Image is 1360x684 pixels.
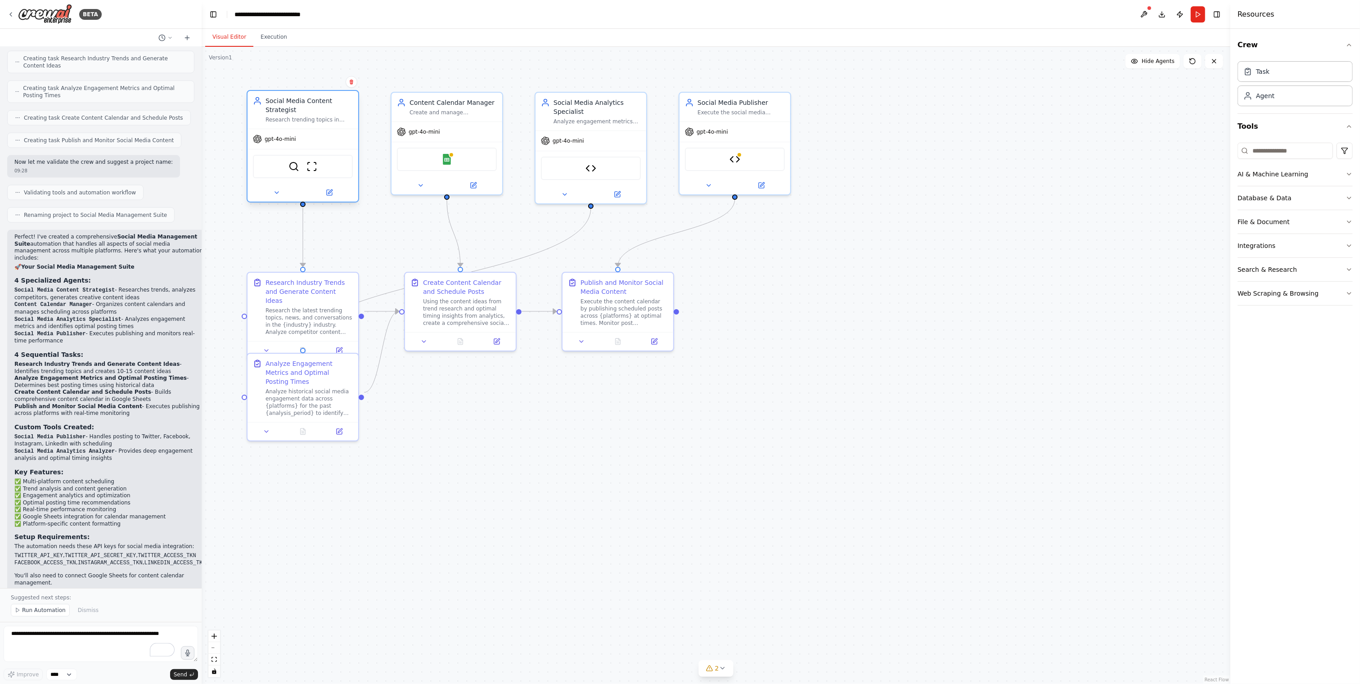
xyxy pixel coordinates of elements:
code: TWITTER_API_KEY [14,553,63,559]
g: Edge from 84427040-f628-45e9-9bcb-d8e486af8dfc to 54cfe956-fd6b-44ee-a3bd-a5dae884dcc2 [298,208,307,266]
button: 2 [699,660,734,677]
div: Analyze Engagement Metrics and Optimal Posting Times [266,359,353,386]
button: Open in side panel [304,187,355,198]
h2: 🚀 [14,264,206,271]
button: Database & Data [1238,186,1353,210]
button: Tools [1238,114,1353,139]
code: Social Media Analytics Specialist [14,316,122,323]
li: , , [14,560,206,567]
button: Integrations [1238,234,1353,257]
code: Social Media Publisher [14,331,86,337]
li: - Determines best posting times using historical data [14,375,206,389]
span: Dismiss [78,607,99,614]
button: Start a new chat [180,32,194,43]
strong: Research Industry Trends and Generate Content Ideas [14,361,180,367]
div: Social Media Analytics Specialist [554,98,641,116]
button: No output available [284,426,322,437]
div: Agent [1256,91,1274,100]
strong: Analyze Engagement Metrics and Optimal Posting Times [14,375,187,381]
g: Edge from 2a3fbd8d-5d4a-4d42-a666-63a33bcf9239 to 1a33f464-7f52-4040-be0b-dc6fc72f57cb [442,199,465,266]
img: Social Media Analyzer [585,163,596,174]
div: Research the latest trending topics, news, and conversations in the {industry} industry. Analyze ... [266,307,353,336]
div: Social Media Publisher [698,98,785,107]
span: Validating tools and automation workflow [24,189,136,196]
button: Hide right sidebar [1211,8,1223,21]
li: - Executes publishing across platforms with real-time monitoring [14,403,206,417]
g: Edge from 1a33f464-7f52-4040-be0b-dc6fc72f57cb to ee2ae8a2-63e7-46dc-847f-12bbed0afa44 [522,307,556,316]
button: Execution [253,28,294,47]
button: Open in side panel [324,345,355,356]
button: Click to speak your automation idea [181,646,194,660]
div: Create and manage comprehensive social media content calendars, schedule posts across multiple pl... [410,109,497,116]
code: LINKEDIN_ACCESS_TKN [144,560,206,567]
div: Social Media Analytics SpecialistAnalyze engagement metrics across {platforms}, identify optimal ... [535,92,647,204]
img: Google Sheets [441,154,452,165]
strong: Publish and Monitor Social Media Content [14,403,142,409]
button: No output available [599,336,637,347]
g: Edge from 096b24cb-e826-4806-8951-aa40ea58789a to 1a33f464-7f52-4040-be0b-dc6fc72f57cb [364,307,399,397]
button: zoom in [208,630,220,642]
button: Improve [4,669,43,680]
nav: breadcrumb [234,10,327,19]
button: Open in side panel [481,336,512,347]
button: No output available [441,336,480,347]
strong: Social Media Management Suite [14,234,197,247]
strong: 4 Specialized Agents: [14,277,91,284]
button: Delete node [346,76,357,88]
p: ✅ Multi-platform content scheduling ✅ Trend analysis and content generation ✅ Engagement analytic... [14,478,206,527]
textarea: To enrich screen reader interactions, please activate Accessibility in Grammarly extension settings [4,626,198,662]
div: Tools [1238,139,1353,313]
li: - Researches trends, analyzes competitors, generates creative content ideas [14,287,206,301]
div: 09:28 [14,167,173,174]
div: BETA [79,9,102,20]
button: Hide left sidebar [207,8,220,21]
span: Creating task Research Industry Trends and Generate Content Ideas [23,55,187,69]
strong: Custom Tools Created: [14,423,94,431]
span: Renaming project to Social Media Management Suite [24,211,167,219]
li: - Analyzes engagement metrics and identifies optimal posting times [14,316,206,330]
div: Research trending topics in {industry}, analyze competitor content, and generate creative content... [266,116,353,123]
strong: 4 Sequential Tasks: [14,351,83,358]
h4: Resources [1238,9,1274,20]
div: Research Industry Trends and Generate Content Ideas [266,278,353,305]
code: FACEBOOK_ACCESS_TKN [14,560,76,567]
div: Social Media Content StrategistResearch trending topics in {industry}, analyze competitor content... [247,92,359,204]
div: Using the content ideas from trend research and optimal timing insights from analytics, create a ... [423,298,510,327]
div: Execute the social media content strategy by publishing scheduled posts across {platforms}, monit... [698,109,785,116]
img: Logo [18,4,72,24]
span: Creating task Create Content Calendar and Schedule Posts [24,114,183,121]
code: Social Media Publisher [14,434,86,440]
span: gpt-4o-mini [553,137,584,144]
button: fit view [208,654,220,666]
g: Edge from e8cb14d0-4db8-478a-9138-5761561004a1 to 096b24cb-e826-4806-8951-aa40ea58789a [298,208,595,347]
div: Analyze historical social media engagement data across {platforms} for the past {analysis_period}... [266,388,353,417]
g: Edge from 54cfe956-fd6b-44ee-a3bd-a5dae884dcc2 to 1a33f464-7f52-4040-be0b-dc6fc72f57cb [364,307,399,316]
g: Edge from bfa69cad-64f0-452b-aee2-7ff5dfa52928 to ee2ae8a2-63e7-46dc-847f-12bbed0afa44 [613,199,739,266]
button: toggle interactivity [208,666,220,677]
button: Switch to previous chat [155,32,176,43]
span: Improve [17,671,39,678]
img: SerperDevTool [288,161,299,172]
li: - Identifies trending topics and creates 10-15 content ideas [14,361,206,375]
div: Social Media Content Strategist [266,96,353,114]
div: Create Content Calendar and Schedule PostsUsing the content ideas from trend research and optimal... [404,272,517,351]
button: Hide Agents [1126,54,1180,68]
span: gpt-4o-mini [409,128,440,135]
button: zoom out [208,642,220,654]
button: Open in side panel [639,336,670,347]
li: - Executes publishing and monitors real-time performance [14,330,206,345]
code: Content Calendar Manager [14,301,92,308]
div: Analyze engagement metrics across {platforms}, identify optimal posting times, track performance ... [554,118,641,125]
strong: Setup Requirements: [14,534,90,541]
li: - Handles posting to Twitter, Facebook, Instagram, LinkedIn with scheduling [14,433,206,448]
p: Suggested next steps: [11,594,191,601]
button: AI & Machine Learning [1238,162,1353,186]
button: Dismiss [73,604,103,616]
button: File & Document [1238,210,1353,234]
code: INSTAGRAM_ACCESS_TKN [78,560,143,567]
span: 2 [715,664,719,673]
button: Open in side panel [592,189,643,200]
div: Execute the content calendar by publishing scheduled posts across {platforms} at optimal times. M... [581,298,668,327]
p: The automation needs these API keys for social media integration: [14,544,206,551]
span: Hide Agents [1142,58,1175,65]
